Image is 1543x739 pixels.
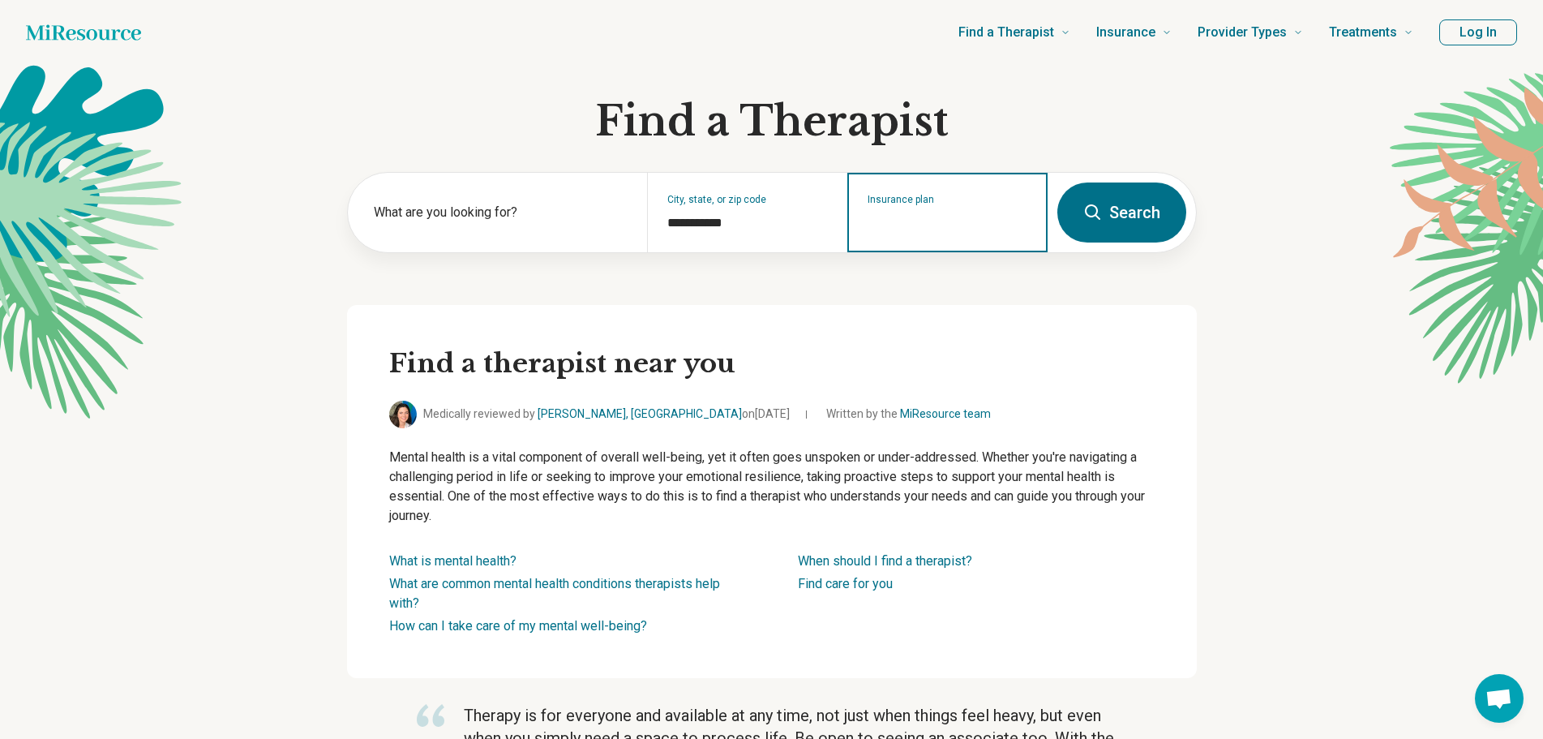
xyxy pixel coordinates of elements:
[389,448,1155,526] p: Mental health is a vital component of overall well-being, yet it often goes unspoken or under-add...
[26,16,141,49] a: Home page
[374,203,628,222] label: What are you looking for?
[389,576,720,611] a: What are common mental health conditions therapists help with?
[1198,21,1287,44] span: Provider Types
[826,406,991,423] span: Written by the
[1439,19,1517,45] button: Log In
[389,553,516,569] a: What is mental health?
[1329,21,1397,44] span: Treatments
[538,407,742,420] a: [PERSON_NAME], [GEOGRAPHIC_DATA]
[347,97,1197,146] h1: Find a Therapist
[423,406,790,423] span: Medically reviewed by
[798,576,893,591] a: Find care for you
[958,21,1054,44] span: Find a Therapist
[389,618,647,634] a: How can I take care of my mental well-being?
[1057,183,1186,243] button: Search
[389,347,1155,381] h2: Find a therapist near you
[742,407,790,420] span: on [DATE]
[798,553,972,569] a: When should I find a therapist?
[1096,21,1155,44] span: Insurance
[900,407,991,420] a: MiResource team
[1475,674,1524,723] a: Open chat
